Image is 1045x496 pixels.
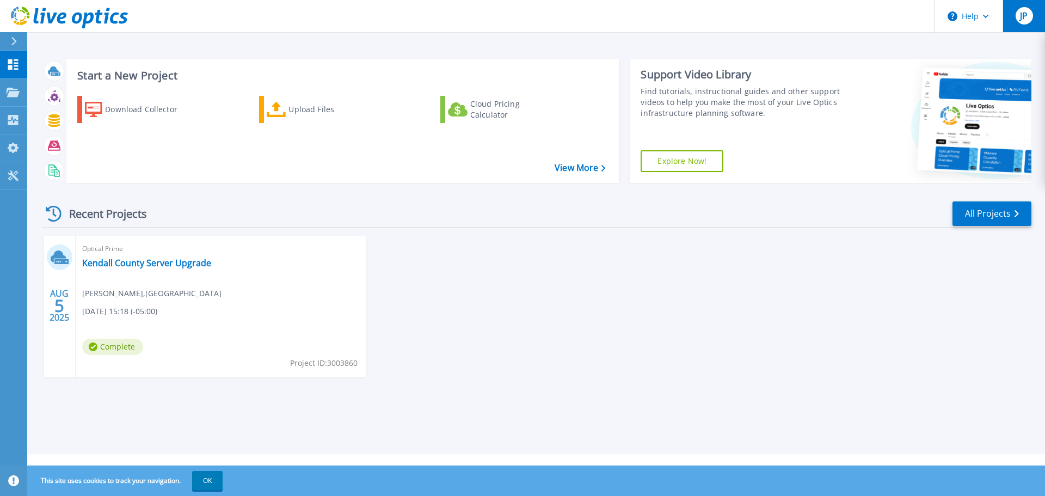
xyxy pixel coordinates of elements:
[952,201,1031,226] a: All Projects
[82,243,359,255] span: Optical Prime
[470,99,557,120] div: Cloud Pricing Calculator
[77,70,605,82] h3: Start a New Project
[54,301,64,310] span: 5
[82,305,157,317] span: [DATE] 15:18 (-05:00)
[49,286,70,326] div: AUG 2025
[259,96,380,123] a: Upload Files
[30,471,223,491] span: This site uses cookies to track your navigation.
[555,163,605,173] a: View More
[82,258,211,268] a: Kendall County Server Upgrade
[77,96,199,123] a: Download Collector
[288,99,376,120] div: Upload Files
[82,287,222,299] span: [PERSON_NAME] , [GEOGRAPHIC_DATA]
[82,339,143,355] span: Complete
[641,150,723,172] a: Explore Now!
[105,99,192,120] div: Download Collector
[641,68,845,82] div: Support Video Library
[290,357,358,369] span: Project ID: 3003860
[192,471,223,491] button: OK
[440,96,562,123] a: Cloud Pricing Calculator
[641,86,845,119] div: Find tutorials, instructional guides and other support videos to help you make the most of your L...
[1020,11,1028,20] span: JP
[42,200,162,227] div: Recent Projects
